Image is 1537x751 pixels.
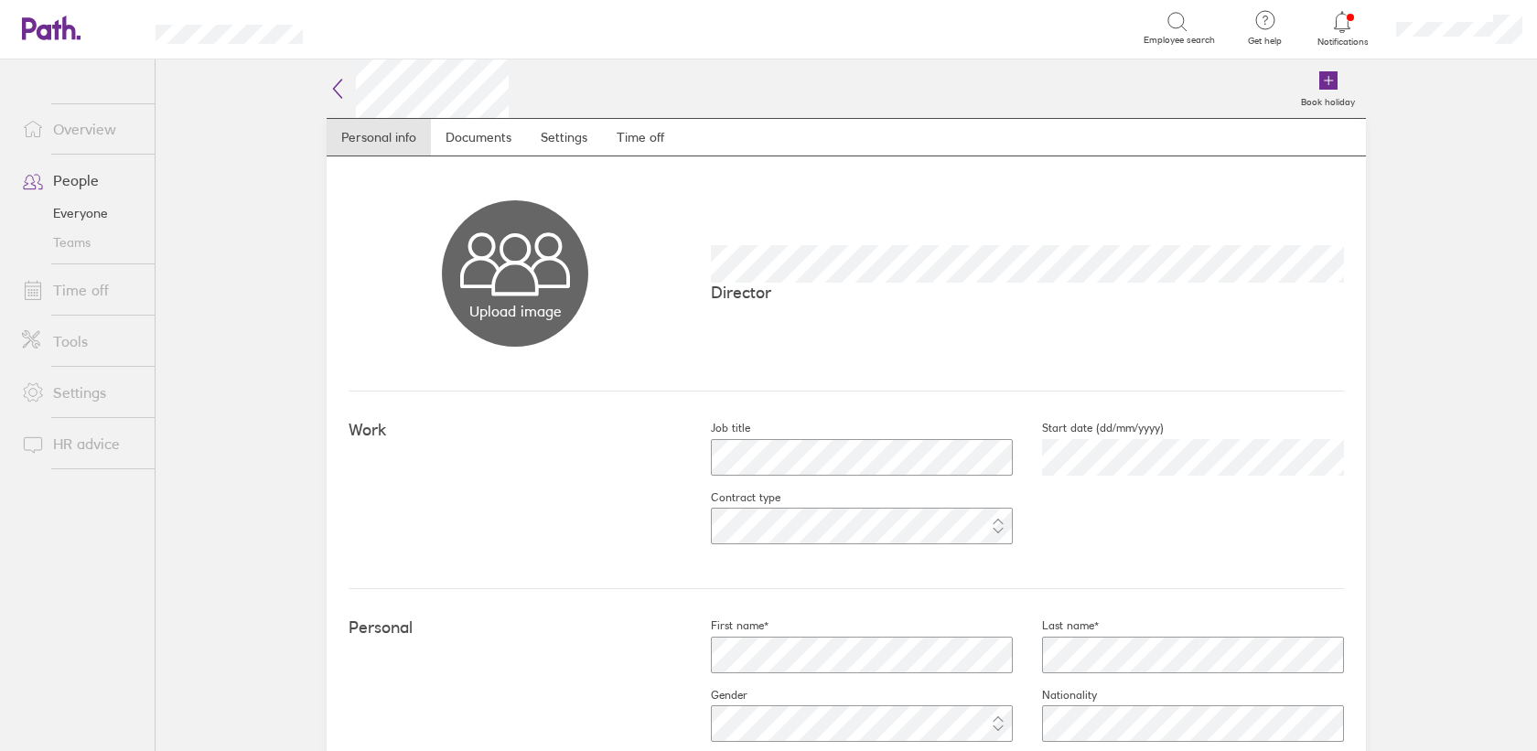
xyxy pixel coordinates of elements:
[711,283,1344,302] p: Director
[7,162,155,198] a: People
[7,425,155,462] a: HR advice
[1290,91,1366,108] label: Book holiday
[349,421,682,440] h4: Work
[7,228,155,257] a: Teams
[682,688,747,703] label: Gender
[682,618,768,633] label: First name*
[526,119,602,156] a: Settings
[327,119,431,156] a: Personal info
[1013,618,1099,633] label: Last name*
[349,618,682,638] h4: Personal
[7,374,155,411] a: Settings
[7,272,155,308] a: Time off
[352,19,399,36] div: Search
[1313,9,1372,48] a: Notifications
[1013,688,1097,703] label: Nationality
[682,421,750,435] label: Job title
[7,323,155,359] a: Tools
[431,119,526,156] a: Documents
[682,490,780,505] label: Contract type
[7,198,155,228] a: Everyone
[1313,37,1372,48] span: Notifications
[1144,35,1215,46] span: Employee search
[1013,421,1164,435] label: Start date (dd/mm/yyyy)
[1235,36,1295,47] span: Get help
[602,119,679,156] a: Time off
[7,111,155,147] a: Overview
[1290,59,1366,118] a: Book holiday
